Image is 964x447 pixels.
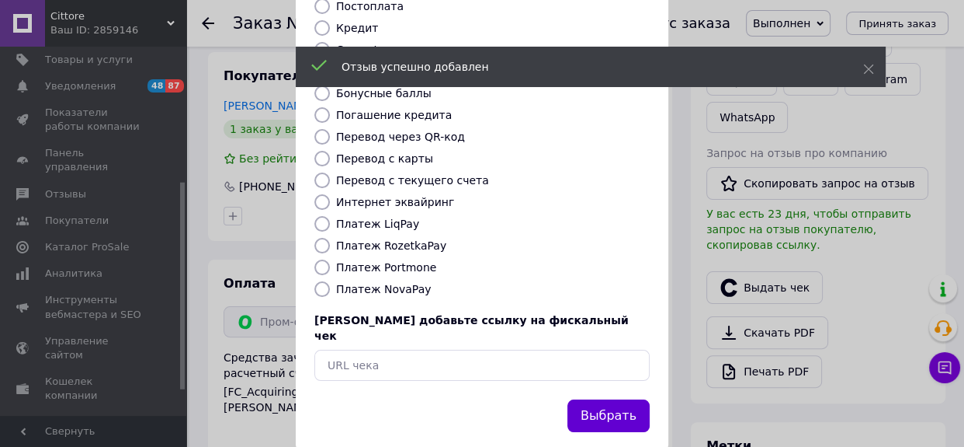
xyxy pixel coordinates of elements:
button: Выбрать [567,400,650,433]
label: Платеж RozetkaPay [336,239,446,252]
div: Отзыв успешно добавлен [342,59,824,75]
label: Платеж NovaPay [336,283,431,295]
span: [PERSON_NAME] добавьте ссылку на фискальный чек [314,314,629,342]
label: Перевод через QR-код [336,131,465,143]
label: Погашение кредита [336,109,452,121]
label: Интернет эквайринг [336,196,454,208]
label: Сертификат [336,44,407,56]
label: Платеж LiqPay [336,218,419,230]
label: Перевод с карты [336,152,433,165]
label: Перевод с текущего счета [336,174,489,187]
input: URL чека [314,350,650,381]
label: Кредит [336,22,378,34]
label: Бонусные баллы [336,87,432,100]
label: Платеж Portmone [336,261,436,274]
